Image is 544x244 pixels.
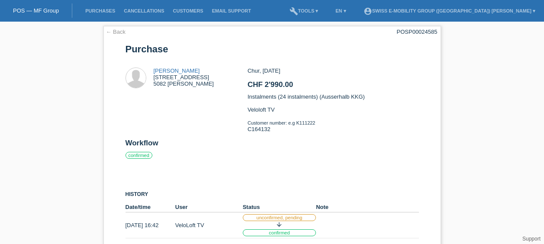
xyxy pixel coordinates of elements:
[106,29,126,35] a: ← Back
[248,80,418,93] h2: CHF 2'990.00
[397,29,438,35] div: POSP00024585
[175,202,243,212] th: User
[248,120,315,125] span: Customer number: e.g K111222
[331,8,350,13] a: EN ▾
[248,67,418,139] div: Chur, [DATE] Instalments (24 instalments) (Ausserhalb KKG) Veloloft TV C164132
[285,8,323,13] a: buildTools ▾
[243,214,316,221] label: unconfirmed, pending
[359,8,540,13] a: account_circleSwiss E-Mobility Group ([GEOGRAPHIC_DATA]) [PERSON_NAME] ▾
[522,236,541,242] a: Support
[169,8,208,13] a: Customers
[290,7,298,16] i: build
[208,8,255,13] a: Email Support
[126,202,175,212] th: Date/time
[81,8,119,13] a: Purchases
[154,67,214,87] div: [STREET_ADDRESS] 5082 [PERSON_NAME]
[316,202,418,212] th: Note
[126,191,419,198] h3: History
[126,139,419,152] h2: Workflow
[126,152,152,159] label: confirmed
[243,202,316,212] th: Status
[126,212,175,238] td: [DATE] 16:42
[175,212,243,238] td: VeloLoft TV
[126,44,419,55] h1: Purchase
[119,8,168,13] a: Cancellations
[243,229,316,236] label: confirmed
[13,7,59,14] a: POS — MF Group
[364,7,372,16] i: account_circle
[154,67,200,74] a: [PERSON_NAME]
[276,221,283,228] i: arrow_downward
